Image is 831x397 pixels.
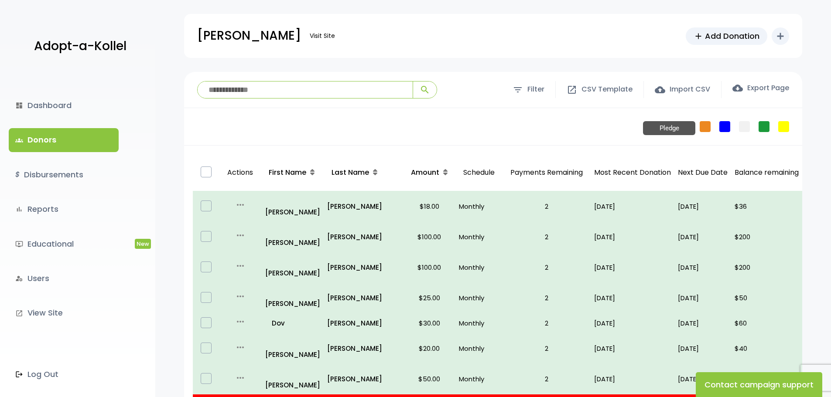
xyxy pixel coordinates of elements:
i: dashboard [15,102,23,109]
span: CSV Template [581,83,633,96]
p: Monthly [459,373,499,385]
i: more_horiz [235,200,246,210]
p: Monthly [459,231,499,243]
span: groups [15,136,23,144]
p: [DATE] [678,200,728,212]
button: add [772,27,789,45]
p: $30.00 [407,317,452,329]
p: [DATE] [678,343,728,354]
p: $200 [735,261,799,273]
span: Add Donation [705,30,759,42]
i: more_horiz [235,291,246,302]
a: groupsDonors [9,128,119,152]
p: 2 [506,231,587,243]
p: $50 [735,292,799,304]
i: $ [15,169,20,181]
p: Monthly [459,261,499,273]
p: $40 [735,343,799,354]
a: [PERSON_NAME] [327,373,400,385]
p: 2 [506,200,587,212]
p: 2 [506,373,587,385]
button: Contact campaign support [696,372,822,397]
p: [PERSON_NAME] [265,255,320,279]
p: Monthly [459,200,499,212]
p: Schedule [459,158,499,188]
a: [PERSON_NAME] [265,225,320,248]
a: launchView Site [9,301,119,325]
p: Actions [223,158,257,188]
p: 2 [506,292,587,304]
button: search [413,81,437,98]
a: Dov [265,317,320,329]
a: addAdd Donation [686,27,767,45]
span: First Name [269,167,306,177]
a: dashboardDashboard [9,94,119,117]
a: [PERSON_NAME] [327,200,400,212]
p: [DATE] [594,373,671,385]
a: ondemand_videoEducationalNew [9,232,119,256]
p: 2 [506,343,587,354]
p: [DATE] [678,373,728,385]
i: more_horiz [235,261,246,271]
p: [DATE] [678,261,728,273]
i: manage_accounts [15,275,23,282]
a: bar_chartReports [9,197,119,221]
p: 2 [506,317,587,329]
i: more_horiz [235,373,246,383]
p: 2 [506,261,587,273]
a: Pledge [700,121,711,132]
p: $60 [735,317,799,329]
a: [PERSON_NAME] [265,337,320,360]
p: $36 [735,200,799,212]
p: Adopt-a-Kollel [34,35,127,57]
span: Import CSV [670,83,710,96]
span: search [420,85,430,95]
a: Visit Site [305,27,339,44]
p: $100.00 [407,231,452,243]
p: $200 [735,231,799,243]
a: [PERSON_NAME] [265,367,320,391]
i: ondemand_video [15,240,23,248]
p: Monthly [459,292,499,304]
span: cloud_download [732,83,743,93]
span: cloud_upload [655,85,665,95]
p: Most Recent Donation [594,166,671,179]
p: [DATE] [594,200,671,212]
span: Last Name [332,167,369,177]
i: more_horiz [235,230,246,241]
span: New [135,239,151,249]
a: [PERSON_NAME] [327,343,400,354]
p: [DATE] [594,231,671,243]
span: add [694,31,703,41]
p: Monthly [459,343,499,354]
p: $20.00 [407,343,452,354]
a: [PERSON_NAME] [327,231,400,243]
p: $100.00 [407,261,452,273]
p: Payments Remaining [506,158,587,188]
i: more_horiz [235,316,246,327]
a: manage_accountsUsers [9,267,119,290]
a: [PERSON_NAME] [265,194,320,218]
a: $Disbursements [9,163,119,187]
p: $50.00 [407,373,452,385]
a: [PERSON_NAME] [265,286,320,309]
a: [PERSON_NAME] [327,292,400,304]
a: [PERSON_NAME] [327,261,400,273]
i: add [775,31,786,41]
p: Next Due Date [678,166,728,179]
p: [DATE] [594,317,671,329]
p: $25.00 [407,292,452,304]
p: [DATE] [678,292,728,304]
a: [PERSON_NAME] [327,317,400,329]
p: [DATE] [678,231,728,243]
